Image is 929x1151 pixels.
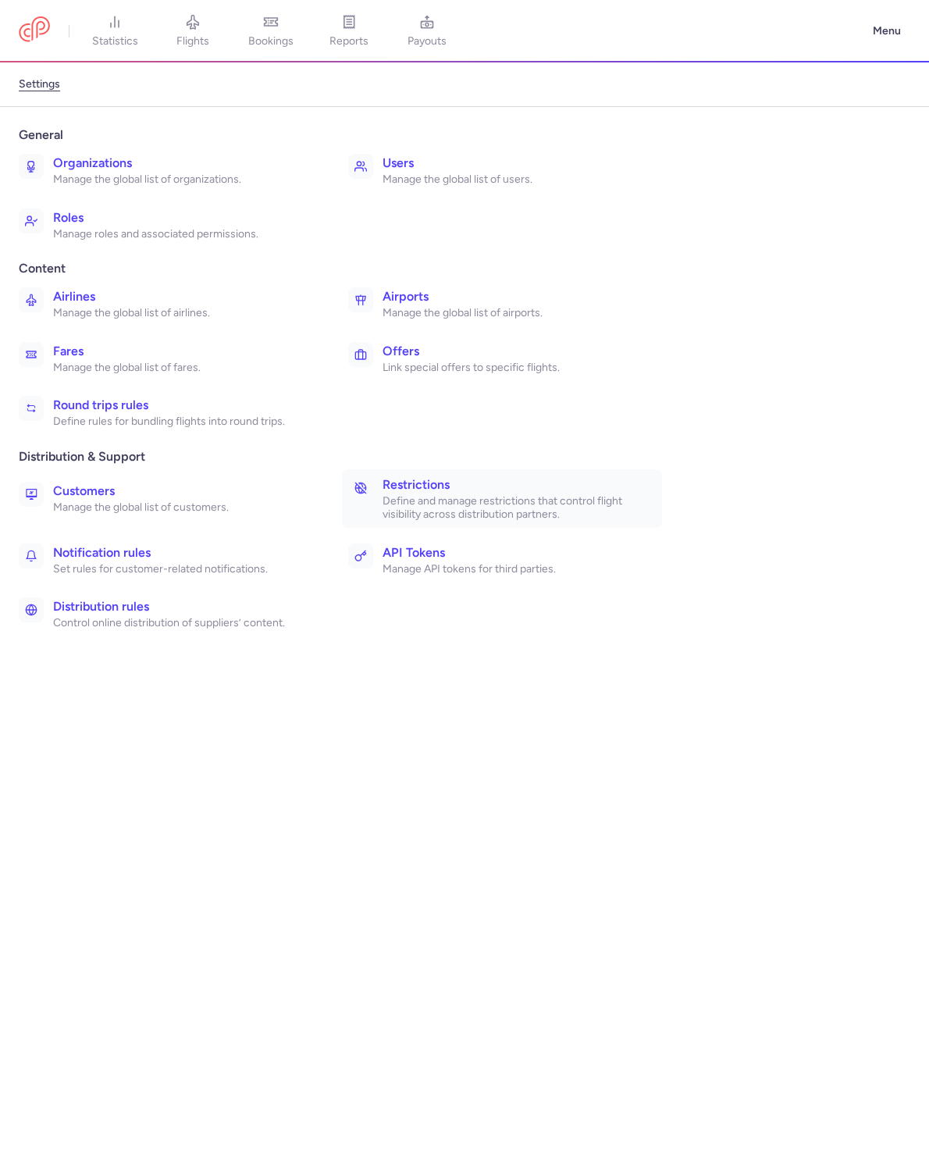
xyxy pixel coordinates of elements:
[53,562,314,576] p: Set rules for customer-related notifications.
[19,126,910,144] span: General
[383,476,643,494] h3: Restrictions
[19,72,60,97] a: settings
[12,390,333,435] a: Round trips rulesDefine rules for bundling flights into round trips.
[53,415,314,429] p: Define rules for bundling flights into round trips.
[53,597,314,616] h3: Distribution rules
[383,562,643,576] p: Manage API tokens for third parties.
[310,14,388,48] a: reports
[92,34,138,48] span: statistics
[383,306,643,320] p: Manage the global list of airports.
[248,34,294,48] span: bookings
[19,259,910,278] span: Content
[12,281,333,326] a: AirlinesManage the global list of airlines.
[19,447,910,466] span: Distribution & Support
[53,616,314,630] p: Control online distribution of suppliers’ content.
[12,476,333,521] a: CustomersManage the global list of customers.
[383,173,643,187] p: Manage the global list of users.
[176,34,209,48] span: flights
[383,342,643,361] h3: Offers
[53,543,314,562] h3: Notification rules
[53,342,314,361] h3: Fares
[383,494,643,522] p: Define and manage restrictions that control flight visibility across distribution partners.
[53,154,314,173] h3: Organizations
[53,501,314,515] p: Manage the global list of customers.
[383,543,643,562] h3: API Tokens
[12,148,333,193] a: OrganizationsManage the global list of organizations.
[388,14,466,48] a: payouts
[53,173,314,187] p: Manage the global list of organizations.
[19,16,50,45] a: CitizenPlane red outlined logo
[53,227,314,241] p: Manage roles and associated permissions.
[12,591,333,636] a: Distribution rulesControl online distribution of suppliers’ content.
[53,287,314,306] h3: Airlines
[342,537,662,583] a: API TokensManage API tokens for third parties.
[154,14,232,48] a: flights
[383,287,643,306] h3: Airports
[53,482,314,501] h3: Customers
[53,306,314,320] p: Manage the global list of airlines.
[12,537,333,583] a: Notification rulesSet rules for customer-related notifications.
[342,469,662,528] a: RestrictionsDefine and manage restrictions that control flight visibility across distribution par...
[383,154,643,173] h3: Users
[53,361,314,375] p: Manage the global list of fares.
[342,281,662,326] a: AirportsManage the global list of airports.
[329,34,368,48] span: reports
[408,34,447,48] span: payouts
[53,396,314,415] h3: Round trips rules
[53,208,314,227] h3: Roles
[12,336,333,381] a: FaresManage the global list of fares.
[342,336,662,381] a: OffersLink special offers to specific flights.
[232,14,310,48] a: bookings
[383,361,643,375] p: Link special offers to specific flights.
[76,14,154,48] a: statistics
[12,202,333,248] a: RolesManage roles and associated permissions.
[863,16,910,46] button: Menu
[342,148,662,193] a: UsersManage the global list of users.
